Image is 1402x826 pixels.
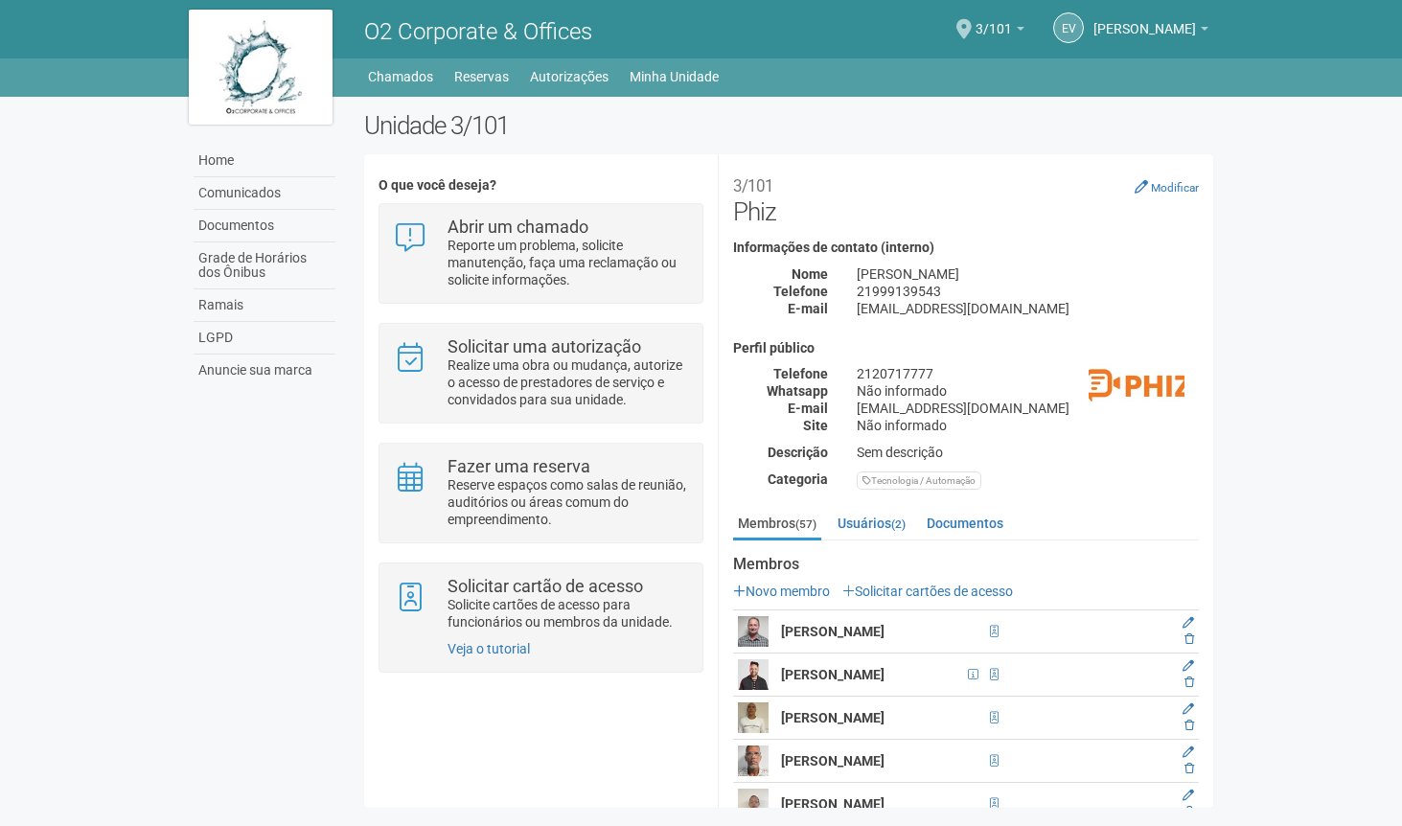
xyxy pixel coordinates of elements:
[842,283,1213,300] div: 21999139543
[1184,719,1194,732] a: Excluir membro
[1089,341,1184,437] img: business.png
[781,710,885,725] strong: [PERSON_NAME]
[1093,24,1208,39] a: [PERSON_NAME]
[738,702,769,733] img: user.png
[833,509,910,538] a: Usuários(2)
[1184,805,1194,818] a: Excluir membro
[454,63,509,90] a: Reservas
[1053,12,1084,43] a: EV
[773,284,828,299] strong: Telefone
[394,218,688,288] a: Abrir um chamado Reporte um problema, solicite manutenção, faça uma reclamação ou solicite inform...
[1184,632,1194,646] a: Excluir membro
[788,401,828,416] strong: E-mail
[379,178,703,193] h4: O que você deseja?
[733,169,1199,226] h2: Phiz
[448,456,590,476] strong: Fazer uma reserva
[1093,3,1196,36] span: Eduany Vidal
[189,10,333,125] img: logo.jpg
[448,596,688,631] p: Solicite cartões de acesso para funcionários ou membros da unidade.
[194,355,335,386] a: Anuncie sua marca
[738,659,769,690] img: user.png
[842,265,1213,283] div: [PERSON_NAME]
[976,3,1012,36] span: 3/101
[733,176,773,195] small: 3/101
[781,624,885,639] strong: [PERSON_NAME]
[842,382,1213,400] div: Não informado
[922,509,1008,538] a: Documentos
[1135,179,1199,195] a: Modificar
[448,237,688,288] p: Reporte um problema, solicite manutenção, faça uma reclamação ou solicite informações.
[394,338,688,408] a: Solicitar uma autorização Realize uma obra ou mudança, autorize o acesso de prestadores de serviç...
[1183,789,1194,802] a: Editar membro
[738,746,769,776] img: user.png
[842,400,1213,417] div: [EMAIL_ADDRESS][DOMAIN_NAME]
[448,641,530,656] a: Veja o tutorial
[194,242,335,289] a: Grade de Horários dos Ônibus
[194,322,335,355] a: LGPD
[842,417,1213,434] div: Não informado
[803,418,828,433] strong: Site
[733,241,1199,255] h4: Informações de contato (interno)
[1184,676,1194,689] a: Excluir membro
[1183,702,1194,716] a: Editar membro
[792,266,828,282] strong: Nome
[733,509,821,540] a: Membros(57)
[733,341,1199,356] h4: Perfil público
[448,476,688,528] p: Reserve espaços como salas de reunião, auditórios ou áreas comum do empreendimento.
[394,458,688,528] a: Fazer uma reserva Reserve espaços como salas de reunião, auditórios ou áreas comum do empreendime...
[842,365,1213,382] div: 2120717777
[194,289,335,322] a: Ramais
[1151,181,1199,195] small: Modificar
[448,217,588,237] strong: Abrir um chamado
[842,584,1013,599] a: Solicitar cartões de acesso
[795,517,816,531] small: (57)
[194,177,335,210] a: Comunicados
[976,24,1024,39] a: 3/101
[368,63,433,90] a: Chamados
[194,210,335,242] a: Documentos
[448,576,643,596] strong: Solicitar cartão de acesso
[630,63,719,90] a: Minha Unidade
[194,145,335,177] a: Home
[1184,762,1194,775] a: Excluir membro
[1183,659,1194,673] a: Editar membro
[530,63,609,90] a: Autorizações
[857,471,981,490] div: Tecnologia / Automação
[448,336,641,356] strong: Solicitar uma autorização
[781,753,885,769] strong: [PERSON_NAME]
[448,356,688,408] p: Realize uma obra ou mudança, autorize o acesso de prestadores de serviço e convidados para sua un...
[1183,746,1194,759] a: Editar membro
[1183,616,1194,630] a: Editar membro
[733,584,830,599] a: Novo membro
[738,789,769,819] img: user.png
[842,444,1213,461] div: Sem descrição
[364,111,1214,140] h2: Unidade 3/101
[768,471,828,487] strong: Categoria
[738,616,769,647] img: user.png
[781,667,885,682] strong: [PERSON_NAME]
[773,366,828,381] strong: Telefone
[768,445,828,460] strong: Descrição
[364,18,592,45] span: O2 Corporate & Offices
[891,517,906,531] small: (2)
[767,383,828,399] strong: Whatsapp
[788,301,828,316] strong: E-mail
[733,556,1199,573] strong: Membros
[781,796,885,812] strong: [PERSON_NAME]
[394,578,688,631] a: Solicitar cartão de acesso Solicite cartões de acesso para funcionários ou membros da unidade.
[842,300,1213,317] div: [EMAIL_ADDRESS][DOMAIN_NAME]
